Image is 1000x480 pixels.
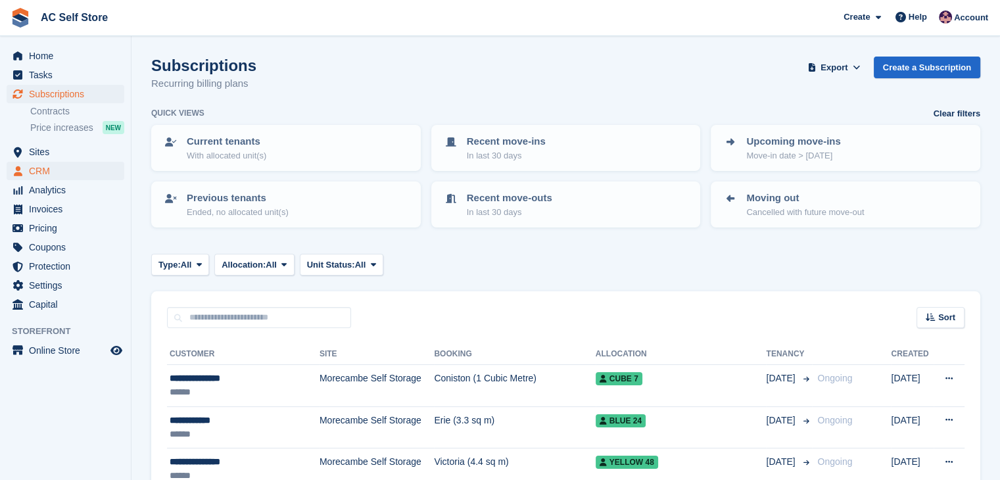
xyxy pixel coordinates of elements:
[30,122,93,134] span: Price increases
[874,57,980,78] a: Create a Subscription
[817,373,852,383] span: Ongoing
[320,365,434,407] td: Morecambe Self Storage
[320,344,434,365] th: Site
[933,107,980,120] a: Clear filters
[938,311,955,324] span: Sort
[596,456,658,469] span: Yellow 48
[153,126,419,170] a: Current tenants With allocated unit(s)
[151,76,256,91] p: Recurring billing plans
[467,134,546,149] p: Recent move-ins
[746,191,864,206] p: Moving out
[29,181,108,199] span: Analytics
[746,206,864,219] p: Cancelled with future move-out
[187,134,266,149] p: Current tenants
[805,57,863,78] button: Export
[187,191,289,206] p: Previous tenants
[596,414,646,427] span: Blue 24
[355,258,366,272] span: All
[29,162,108,180] span: CRM
[939,11,952,24] img: Ted Cox
[7,47,124,65] a: menu
[766,344,812,365] th: Tenancy
[7,276,124,295] a: menu
[7,85,124,103] a: menu
[29,85,108,103] span: Subscriptions
[158,258,181,272] span: Type:
[307,258,355,272] span: Unit Status:
[151,254,209,276] button: Type: All
[7,162,124,180] a: menu
[817,415,852,425] span: Ongoing
[222,258,266,272] span: Allocation:
[434,406,595,448] td: Erie (3.3 sq m)
[891,365,933,407] td: [DATE]
[433,183,700,226] a: Recent move-outs In last 30 days
[29,47,108,65] span: Home
[844,11,870,24] span: Create
[187,149,266,162] p: With allocated unit(s)
[596,344,767,365] th: Allocation
[434,344,595,365] th: Booking
[320,406,434,448] td: Morecambe Self Storage
[821,61,847,74] span: Export
[746,149,840,162] p: Move-in date > [DATE]
[7,295,124,314] a: menu
[891,344,933,365] th: Created
[29,238,108,256] span: Coupons
[266,258,277,272] span: All
[766,455,798,469] span: [DATE]
[30,120,124,135] a: Price increases NEW
[29,276,108,295] span: Settings
[151,57,256,74] h1: Subscriptions
[12,325,131,338] span: Storefront
[36,7,113,28] a: AC Self Store
[817,456,852,467] span: Ongoing
[909,11,927,24] span: Help
[434,365,595,407] td: Coniston (1 Cubic Metre)
[766,414,798,427] span: [DATE]
[7,219,124,237] a: menu
[766,372,798,385] span: [DATE]
[103,121,124,134] div: NEW
[7,143,124,161] a: menu
[954,11,988,24] span: Account
[7,66,124,84] a: menu
[7,341,124,360] a: menu
[29,66,108,84] span: Tasks
[891,406,933,448] td: [DATE]
[29,295,108,314] span: Capital
[181,258,192,272] span: All
[7,238,124,256] a: menu
[467,206,552,219] p: In last 30 days
[29,143,108,161] span: Sites
[30,105,124,118] a: Contracts
[153,183,419,226] a: Previous tenants Ended, no allocated unit(s)
[214,254,295,276] button: Allocation: All
[167,344,320,365] th: Customer
[29,341,108,360] span: Online Store
[187,206,289,219] p: Ended, no allocated unit(s)
[467,149,546,162] p: In last 30 days
[300,254,383,276] button: Unit Status: All
[108,343,124,358] a: Preview store
[29,257,108,276] span: Protection
[596,372,642,385] span: Cube 7
[712,126,979,170] a: Upcoming move-ins Move-in date > [DATE]
[151,107,204,119] h6: Quick views
[29,200,108,218] span: Invoices
[7,181,124,199] a: menu
[7,257,124,276] a: menu
[712,183,979,226] a: Moving out Cancelled with future move-out
[7,200,124,218] a: menu
[746,134,840,149] p: Upcoming move-ins
[433,126,700,170] a: Recent move-ins In last 30 days
[467,191,552,206] p: Recent move-outs
[29,219,108,237] span: Pricing
[11,8,30,28] img: stora-icon-8386f47178a22dfd0bd8f6a31ec36ba5ce8667c1dd55bd0f319d3a0aa187defe.svg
